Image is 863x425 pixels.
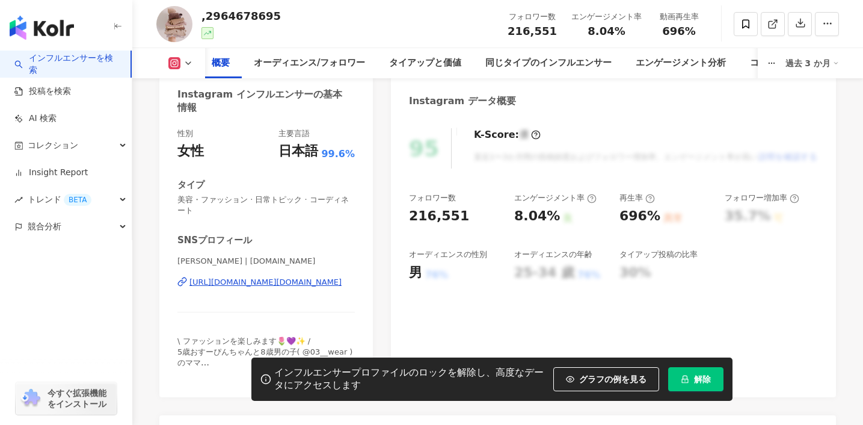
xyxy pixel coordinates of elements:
[156,6,192,42] img: KOL Avatar
[14,196,23,204] span: rise
[274,367,547,392] div: インフルエンサープロファイルのロックを解除し、高度なデータにアクセスします
[750,56,831,70] div: コンテンツ内容分析
[177,128,193,139] div: 性別
[485,56,612,70] div: 同じタイプのインフルエンサー
[14,85,71,98] a: 投稿を検索
[177,277,355,288] a: [URL][DOMAIN_NAME][DOMAIN_NAME]
[254,56,365,70] div: オーディエンス/フォロワー
[177,256,355,267] span: [PERSON_NAME] | [DOMAIN_NAME]
[785,54,840,73] div: 過去 3 か月
[28,132,78,159] span: コレクション
[588,25,625,37] span: 8.04%
[189,277,342,288] div: [URL][DOMAIN_NAME][DOMAIN_NAME]
[619,249,698,260] div: タイアップ投稿の比率
[389,56,461,70] div: タイアップと価値
[725,193,799,203] div: フォロワー増加率
[514,193,597,203] div: エンゲージメント率
[321,147,355,161] span: 99.6%
[212,56,230,70] div: 概要
[48,388,113,409] span: 今すぐ拡張機能をインストール
[409,193,456,203] div: フォロワー数
[553,367,659,391] button: グラフの例を見る
[64,194,91,206] div: BETA
[278,128,310,139] div: 主要言語
[571,11,642,23] div: エンゲージメント率
[177,194,355,216] span: 美容・ファッション · 日常トピック · コーディネート
[177,88,349,115] div: Instagram インフルエンサーの基本情報
[514,207,560,226] div: 8.04%
[681,375,689,383] span: lock
[474,128,541,141] div: K-Score :
[619,207,660,226] div: 696%
[19,389,42,408] img: chrome extension
[409,95,516,108] div: Instagram データ概要
[14,167,88,179] a: Insight Report
[579,374,646,384] span: グラフの例を見る
[636,56,726,70] div: エンゲージメント分析
[619,193,655,203] div: 再生率
[28,213,61,240] span: 競合分析
[409,207,469,226] div: 216,551
[514,249,592,260] div: オーディエンスの年齢
[668,367,723,391] button: 解除
[14,113,57,125] a: AI 検索
[656,11,702,23] div: 動画再生率
[28,186,91,213] span: トレンド
[16,382,117,415] a: chrome extension今すぐ拡張機能をインストール
[177,179,204,191] div: タイプ
[694,374,711,384] span: 解除
[278,142,318,161] div: 日本語
[10,16,74,40] img: logo
[508,25,557,37] span: 216,551
[409,264,422,282] div: 男
[177,234,252,247] div: SNSプロフィール
[177,337,352,389] span: \ ファッションを楽しみます🌷💜✨ / 5歳おすーぴんちゃんと8歳男の子( @03__wear )のママ ▼お洋服に重課金👗購入品は楽天ルームとチャンネルに✍🏻
[409,249,487,260] div: オーディエンスの性別
[508,11,557,23] div: フォロワー数
[662,25,696,37] span: 696%
[14,52,121,76] a: searchインフルエンサーを検索
[177,142,204,161] div: 女性
[201,8,281,23] div: ,2964678695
